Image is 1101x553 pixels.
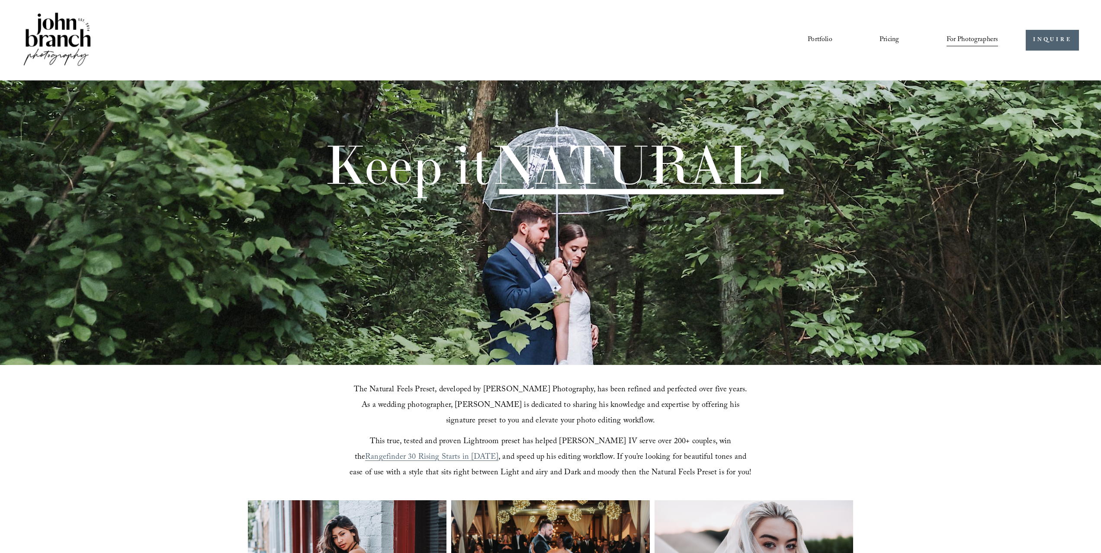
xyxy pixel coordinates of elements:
span: The Natural Feels Preset, developed by [PERSON_NAME] Photography, has been refined and perfected ... [354,384,750,428]
a: folder dropdown [947,33,998,48]
span: , and speed up his editing workflow. If you’re looking for beautiful tones and ease of use with a... [350,451,751,480]
a: Pricing [880,33,899,48]
span: This true, tested and proven Lightroom preset has helped [PERSON_NAME] IV serve over 200+ couples... [355,435,734,464]
a: Rangefinder 30 Rising Starts in [DATE] [365,451,498,464]
h1: Keep it [324,138,763,192]
span: For Photographers [947,33,998,47]
a: Portfolio [808,33,832,48]
a: INQUIRE [1026,30,1079,51]
img: John Branch IV Photography [22,11,92,69]
span: NATURAL [491,131,763,198]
